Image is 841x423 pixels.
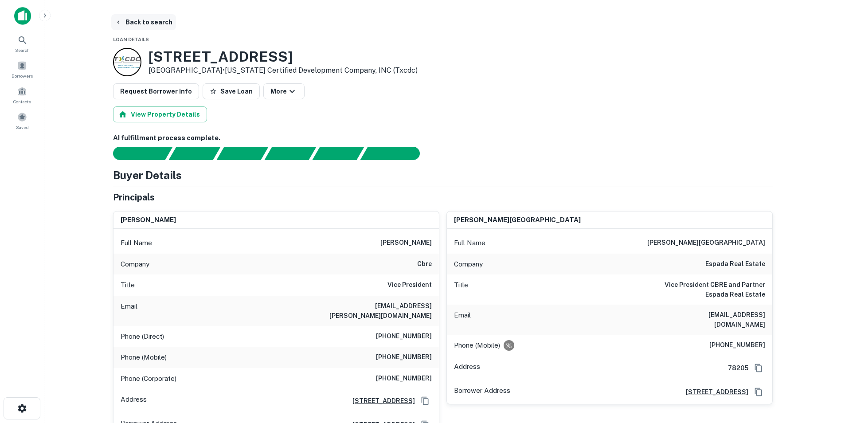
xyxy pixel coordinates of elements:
button: Save Loan [203,83,260,99]
h6: [PERSON_NAME] [380,238,432,248]
div: Documents found, AI parsing details... [216,147,268,160]
button: View Property Details [113,106,207,122]
h6: Vice President [387,280,432,290]
a: [STREET_ADDRESS] [345,396,415,406]
button: Back to search [111,14,176,30]
div: AI fulfillment process complete. [360,147,430,160]
h3: [STREET_ADDRESS] [149,48,418,65]
h6: AI fulfillment process complete. [113,133,773,143]
p: Full Name [121,238,152,248]
button: Copy Address [752,385,765,399]
span: Contacts [13,98,31,105]
p: Phone (Mobile) [454,340,500,351]
h6: [PHONE_NUMBER] [376,352,432,363]
div: Sending borrower request to AI... [102,147,169,160]
button: More [263,83,305,99]
h6: [PHONE_NUMBER] [709,340,765,351]
button: Copy Address [752,361,765,375]
p: Phone (Mobile) [121,352,167,363]
p: Address [454,361,480,375]
h4: Buyer Details [113,167,182,183]
div: Principals found, still searching for contact information. This may take time... [312,147,364,160]
h6: [EMAIL_ADDRESS][PERSON_NAME][DOMAIN_NAME] [325,301,432,321]
span: Saved [16,124,29,131]
img: capitalize-icon.png [14,7,31,25]
h6: [PERSON_NAME] [121,215,176,225]
h6: espada real estate [705,259,765,270]
h6: [PERSON_NAME][GEOGRAPHIC_DATA] [647,238,765,248]
p: Company [121,259,149,270]
div: Principals found, AI now looking for contact information... [264,147,316,160]
h6: 78205 [721,363,748,373]
p: Email [454,310,471,329]
button: Copy Address [419,394,432,407]
div: Requests to not be contacted at this number [504,340,514,351]
a: Search [3,31,42,55]
p: Borrower Address [454,385,510,399]
p: Email [121,301,137,321]
h6: [PHONE_NUMBER] [376,373,432,384]
a: [STREET_ADDRESS] [679,387,748,397]
div: Your request is received and processing... [168,147,220,160]
p: Full Name [454,238,485,248]
iframe: Chat Widget [797,352,841,395]
a: Borrowers [3,57,42,81]
a: [US_STATE] Certified Development Company, INC (txcdc) [225,66,418,74]
span: Loan Details [113,37,149,42]
span: Search [15,47,30,54]
h6: [EMAIL_ADDRESS][DOMAIN_NAME] [659,310,765,329]
h6: cbre [417,259,432,270]
p: Title [121,280,135,290]
a: Contacts [3,83,42,107]
p: Company [454,259,483,270]
a: Saved [3,109,42,133]
h5: Principals [113,191,155,204]
span: Borrowers [12,72,33,79]
h6: [PERSON_NAME][GEOGRAPHIC_DATA] [454,215,581,225]
button: Request Borrower Info [113,83,199,99]
h6: [PHONE_NUMBER] [376,331,432,342]
p: Address [121,394,147,407]
h6: Vice President CBRE and Partner Espada Real Estate [659,280,765,299]
p: Phone (Direct) [121,331,164,342]
p: Title [454,280,468,299]
p: Phone (Corporate) [121,373,176,384]
p: [GEOGRAPHIC_DATA] • [149,65,418,76]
